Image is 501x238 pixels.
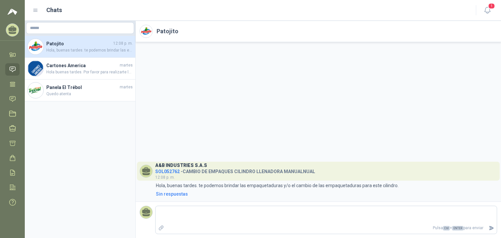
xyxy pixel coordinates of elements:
span: martes [120,62,133,68]
label: Adjuntar archivos [156,222,167,234]
span: 12:08 p. m. [155,175,175,180]
img: Company Logo [140,25,152,37]
span: martes [120,84,133,90]
h3: A&B INDUSTRIES S.A.S [155,164,207,167]
div: Sin respuestas [156,190,188,198]
a: Company LogoPanela El TrébolmartesQuedo atenta [25,80,135,101]
span: 1 [488,3,495,9]
p: Hola, buenas tardes. te podemos brindar las empaquetaduras y/o el cambio de las empaquetaduras pa... [156,182,399,189]
span: ENTER [452,226,463,231]
h4: Panela El Trébol [46,84,118,91]
h4: Patojito [46,40,112,47]
span: Hola, buenas tardes. te podemos brindar las empaquetaduras y/o el cambio de las empaquetaduras pa... [46,47,133,53]
h4: Cartones America [46,62,118,69]
img: Company Logo [28,39,43,54]
img: Company Logo [28,82,43,98]
img: Logo peakr [8,8,17,16]
span: Ctrl [443,226,450,231]
a: Company LogoCartones AmericamartesHola buenas tardes. Por favor para realizarte la cotización. Ne... [25,58,135,80]
span: Hola buenas tardes. Por favor para realizarte la cotización. Necesitan la manguera para agua aire... [46,69,133,75]
button: Enviar [486,222,497,234]
h2: Patojito [157,27,178,36]
span: Quedo atenta [46,91,133,97]
span: SOL052762 [155,169,180,174]
a: Sin respuestas [155,190,497,198]
p: Pulsa + para enviar [167,222,486,234]
h1: Chats [46,6,62,15]
h4: - CAMBIO DE EMPAQUES CILINDRO LLENADORA MANUALNUAL [155,167,315,173]
img: Company Logo [28,61,43,76]
span: 12:08 p. m. [113,40,133,47]
a: Company LogoPatojito12:08 p. m.Hola, buenas tardes. te podemos brindar las empaquetaduras y/o el ... [25,36,135,58]
button: 1 [481,5,493,16]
